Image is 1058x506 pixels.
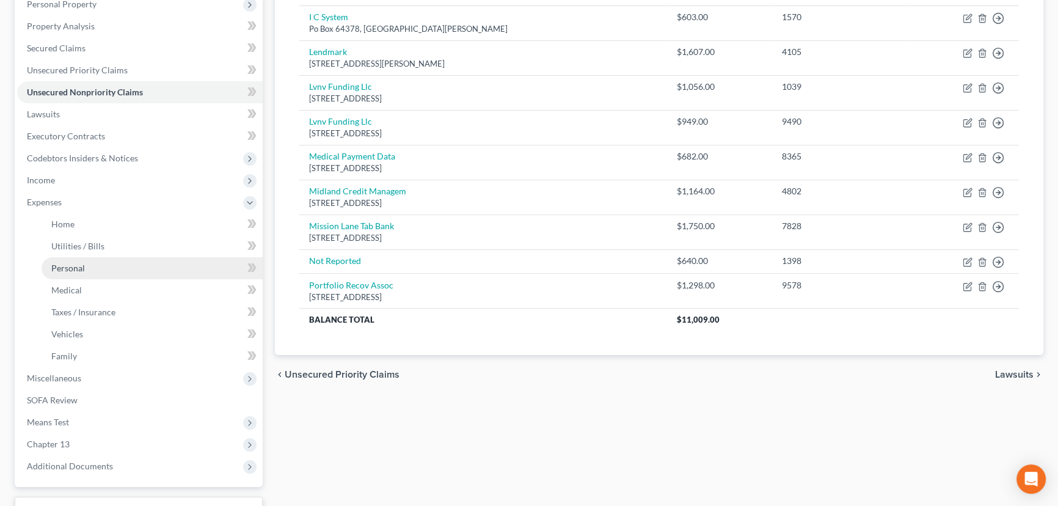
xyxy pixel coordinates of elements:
span: Medical [51,285,82,295]
div: [STREET_ADDRESS] [309,163,657,174]
div: 4802 [782,185,898,197]
div: Open Intercom Messenger [1016,464,1046,494]
button: chevron_left Unsecured Priority Claims [275,370,399,380]
span: SOFA Review [27,395,78,405]
div: [STREET_ADDRESS] [309,232,657,244]
span: Home [51,219,75,229]
div: $682.00 [677,150,762,163]
span: Vehicles [51,329,83,339]
span: Chapter 13 [27,439,70,449]
span: Property Analysis [27,21,95,31]
a: Midland Credit Managem [309,186,406,196]
span: Unsecured Priority Claims [27,65,128,75]
span: Executory Contracts [27,131,105,141]
div: 8365 [782,150,898,163]
div: 7828 [782,220,898,232]
span: Family [51,351,77,361]
div: $1,056.00 [677,81,762,93]
div: 1570 [782,11,898,23]
span: Utilities / Bills [51,241,104,251]
a: Medical [42,279,263,301]
span: Personal [51,263,85,273]
a: Secured Claims [17,37,263,59]
div: 1398 [782,255,898,267]
div: $1,164.00 [677,185,762,197]
span: Additional Documents [27,461,113,471]
div: $1,607.00 [677,46,762,58]
span: $11,009.00 [677,315,720,324]
span: Lawsuits [995,370,1034,380]
a: I C System [309,12,348,22]
div: 4105 [782,46,898,58]
span: Taxes / Insurance [51,307,115,317]
a: Family [42,345,263,367]
div: $949.00 [677,116,762,128]
div: [STREET_ADDRESS][PERSON_NAME] [309,58,657,70]
a: Unsecured Nonpriority Claims [17,81,263,103]
a: Utilities / Bills [42,235,263,257]
a: Vehicles [42,323,263,345]
a: Executory Contracts [17,125,263,147]
div: [STREET_ADDRESS] [309,93,657,105]
span: Lawsuits [27,109,60,119]
div: [STREET_ADDRESS] [309,291,657,303]
span: Miscellaneous [27,373,81,383]
div: 9490 [782,116,898,128]
span: Income [27,175,55,185]
span: Expenses [27,197,62,207]
span: Codebtors Insiders & Notices [27,153,138,163]
div: [STREET_ADDRESS] [309,197,657,209]
a: Lawsuits [17,103,263,125]
div: $1,298.00 [677,279,762,291]
div: 1039 [782,81,898,93]
div: Po Box 64378, [GEOGRAPHIC_DATA][PERSON_NAME] [309,23,657,35]
button: Lawsuits chevron_right [995,370,1043,380]
div: [STREET_ADDRESS] [309,128,657,139]
i: chevron_left [275,370,285,380]
span: Unsecured Nonpriority Claims [27,87,143,97]
a: Mission Lane Tab Bank [309,221,394,231]
a: Taxes / Insurance [42,301,263,323]
div: 9578 [782,279,898,291]
i: chevron_right [1034,370,1043,380]
a: Lvnv Funding Llc [309,81,372,92]
div: $640.00 [677,255,762,267]
a: Personal [42,257,263,279]
span: Unsecured Priority Claims [285,370,399,380]
th: Balance Total [299,309,667,331]
div: $1,750.00 [677,220,762,232]
span: Means Test [27,417,69,427]
a: Property Analysis [17,15,263,37]
div: $603.00 [677,11,762,23]
a: Not Reported [309,255,361,266]
a: SOFA Review [17,389,263,411]
a: Home [42,213,263,235]
a: Portfolio Recov Assoc [309,280,393,290]
a: Lendmark [309,46,347,57]
a: Unsecured Priority Claims [17,59,263,81]
a: Lvnv Funding Llc [309,116,372,127]
span: Secured Claims [27,43,86,53]
a: Medical Payment Data [309,151,395,161]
